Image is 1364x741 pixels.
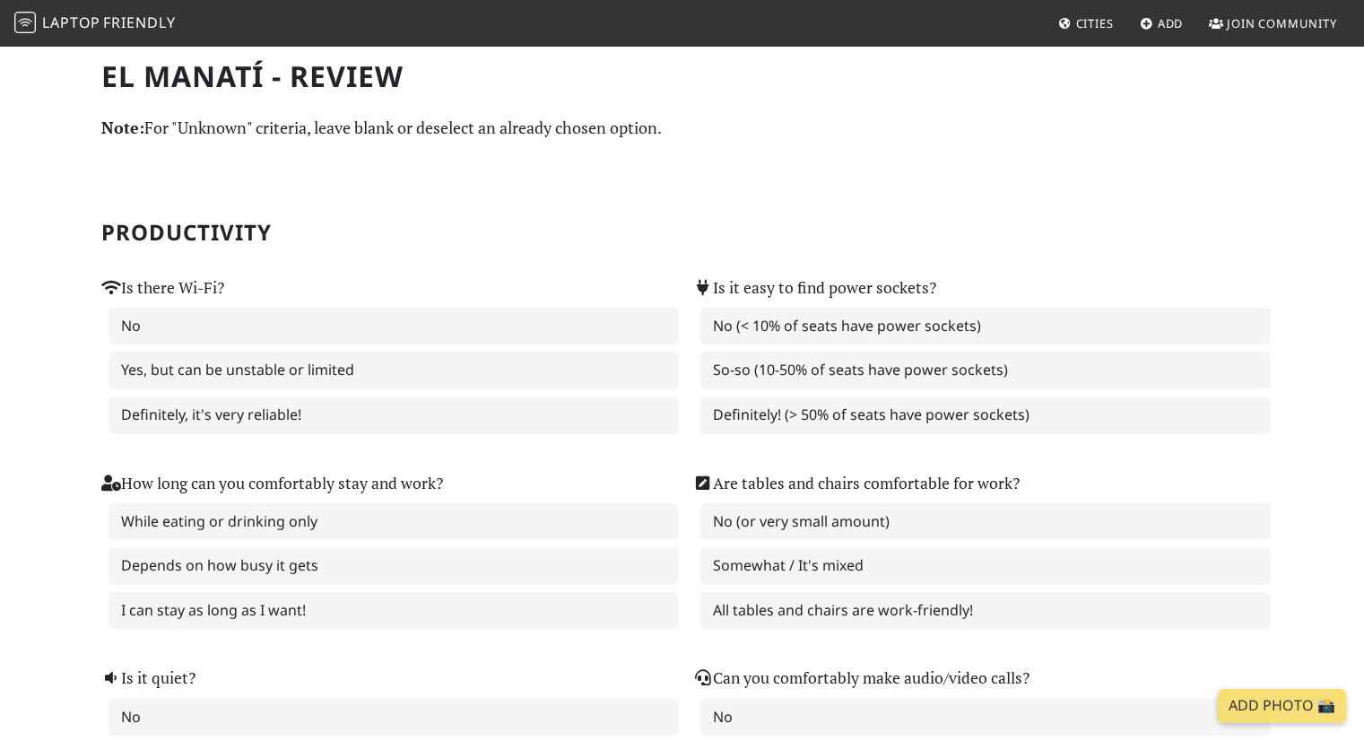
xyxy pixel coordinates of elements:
[700,397,1271,434] label: Definitely! (> 50% of seats have power sockets)
[1158,15,1184,31] span: Add
[103,13,175,32] span: Friendly
[101,471,443,496] label: How long can you comfortably stay and work?
[109,592,679,630] label: I can stay as long as I want!
[693,666,1030,691] label: Can you comfortably make audio/video calls?
[1051,7,1121,39] a: Cities
[109,352,679,389] label: Yes, but can be unstable or limited
[1133,7,1191,39] a: Add
[109,397,679,434] label: Definitely, it's very reliable!
[1202,7,1344,39] a: Join Community
[700,503,1271,541] label: No (or very small amount)
[700,592,1271,630] label: All tables and chairs are work-friendly!
[101,59,1264,93] h1: El Manatí - Review
[101,117,144,138] strong: Note:
[1076,15,1114,31] span: Cities
[700,547,1271,585] label: Somewhat / It's mixed
[109,547,679,585] label: Depends on how busy it gets
[14,8,176,39] a: LaptopFriendly LaptopFriendly
[42,13,100,32] span: Laptop
[1218,689,1346,723] a: Add Photo 📸
[109,699,679,737] label: No
[1227,15,1337,31] span: Join Community
[14,12,36,33] img: LaptopFriendly
[700,699,1271,737] label: No
[693,275,936,301] label: Is it easy to find power sockets?
[101,666,195,691] label: Is it quiet?
[700,352,1271,389] label: So-so (10-50% of seats have power sockets)
[101,275,224,301] label: Is there Wi-Fi?
[700,308,1271,345] label: No (< 10% of seats have power sockets)
[101,220,1264,246] h2: Productivity
[693,471,1020,496] label: Are tables and chairs comfortable for work?
[109,503,679,541] label: While eating or drinking only
[109,308,679,345] label: No
[101,115,1264,141] p: For "Unknown" criteria, leave blank or deselect an already chosen option.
